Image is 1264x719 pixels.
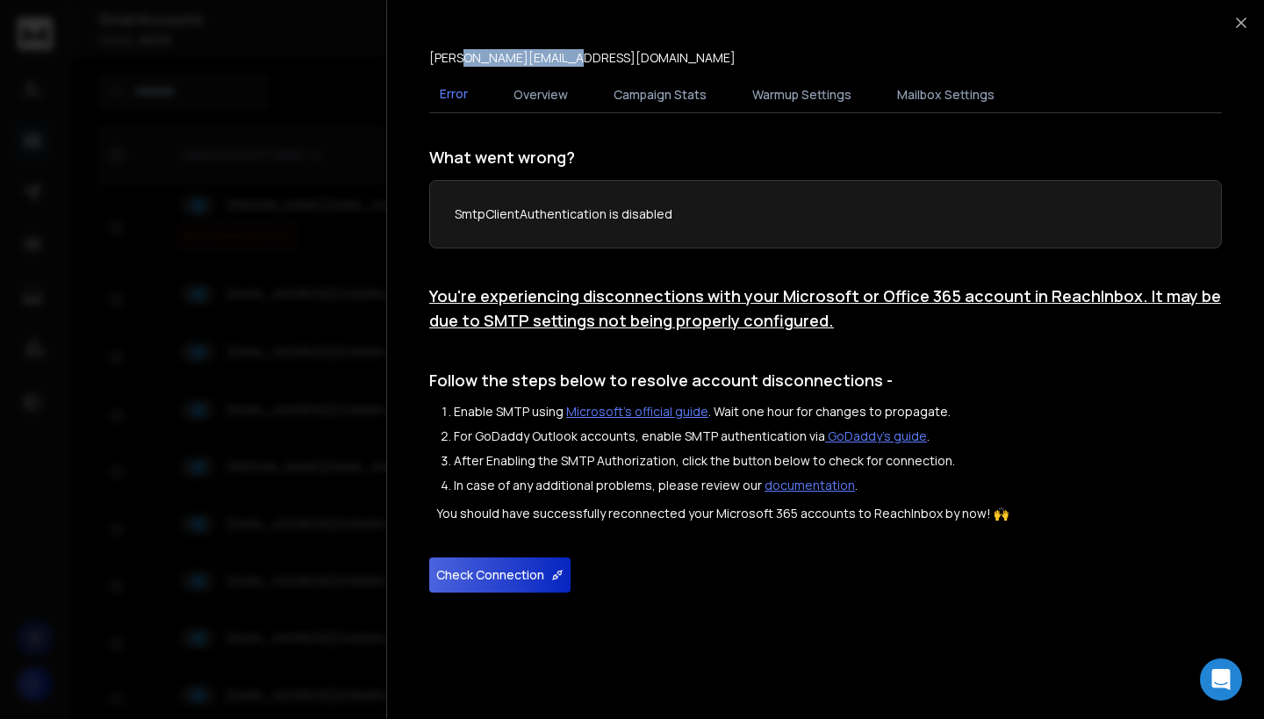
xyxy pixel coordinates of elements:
[429,75,478,115] button: Error
[429,557,571,593] button: Check Connection
[454,428,1222,445] li: For GoDaddy Outlook accounts, enable SMTP authentication via .
[454,452,1222,470] li: After Enabling the SMTP Authorization, click the button below to check for connection.
[429,284,1222,333] h1: You're experiencing disconnections with your Microsoft or Office 365 account in ReachInbox. It ma...
[436,505,1222,522] p: You should have successfully reconnected your Microsoft 365 accounts to ReachInbox by now! 🙌
[887,75,1005,114] button: Mailbox Settings
[429,145,1222,169] h1: What went wrong?
[429,49,736,67] p: [PERSON_NAME][EMAIL_ADDRESS][DOMAIN_NAME]
[503,75,578,114] button: Overview
[825,428,927,444] a: GoDaddy's guide
[429,368,1222,392] h1: Follow the steps below to resolve account disconnections -
[455,205,1196,223] p: SmtpClientAuthentication is disabled
[1200,658,1242,701] div: Open Intercom Messenger
[454,403,1222,421] li: Enable SMTP using . Wait one hour for changes to propagate.
[742,75,862,114] button: Warmup Settings
[454,477,1222,494] li: In case of any additional problems, please review our .
[765,477,855,493] a: documentation
[603,75,717,114] button: Campaign Stats
[566,403,708,420] a: Microsoft's official guide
